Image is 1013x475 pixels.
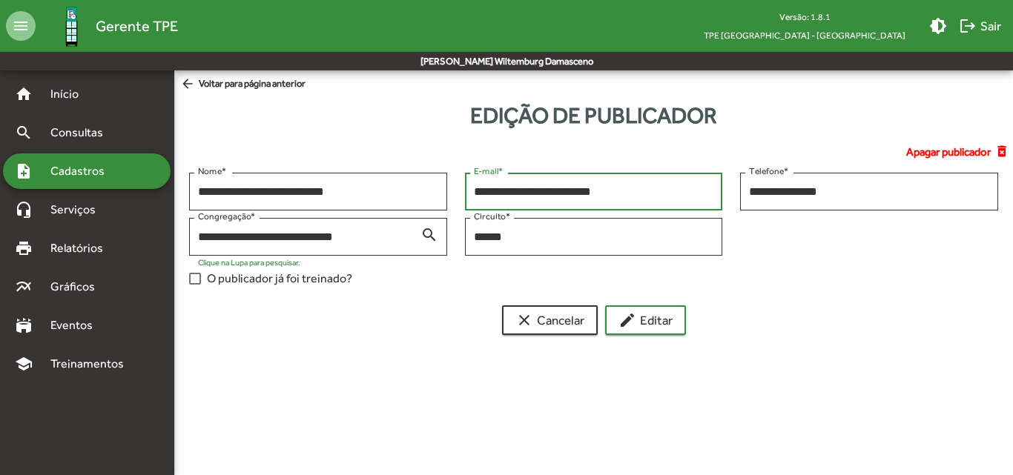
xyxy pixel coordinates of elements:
mat-icon: clear [515,311,533,329]
span: Voltar para página anterior [180,76,306,93]
span: Consultas [42,124,122,142]
span: O publicador já foi treinado? [207,270,352,288]
span: Gráficos [42,278,115,296]
button: Editar [605,305,686,335]
mat-icon: print [15,239,33,257]
span: TPE [GEOGRAPHIC_DATA] - [GEOGRAPHIC_DATA] [692,26,917,44]
span: Relatórios [42,239,122,257]
mat-icon: edit [618,311,636,329]
mat-hint: Clique na Lupa para pesquisar. [198,258,300,267]
div: Versão: 1.8.1 [692,7,917,26]
mat-icon: search [15,124,33,142]
mat-icon: headset_mic [15,201,33,219]
span: Eventos [42,316,113,334]
button: Sair [953,13,1007,39]
img: Logo [47,2,96,50]
mat-icon: school [15,355,33,373]
span: Início [42,85,100,103]
span: Cancelar [515,307,584,333]
mat-icon: stadium [15,316,33,334]
span: Cadastros [42,162,124,180]
mat-icon: arrow_back [180,76,199,93]
span: Gerente TPE [96,14,178,38]
span: Treinamentos [42,355,142,373]
span: Apagar publicador [906,144,991,161]
mat-icon: multiline_chart [15,278,33,296]
span: Editar [618,307,673,333]
span: Sair [959,13,1001,39]
mat-icon: search [420,225,438,243]
mat-icon: note_add [15,162,33,180]
span: Serviços [42,201,116,219]
a: Gerente TPE [36,2,178,50]
div: Edição de publicador [174,99,1013,132]
button: Cancelar [502,305,598,335]
mat-icon: menu [6,11,36,41]
mat-icon: brightness_medium [929,17,947,35]
mat-icon: delete_forever [994,144,1013,160]
mat-icon: logout [959,17,977,35]
mat-icon: home [15,85,33,103]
